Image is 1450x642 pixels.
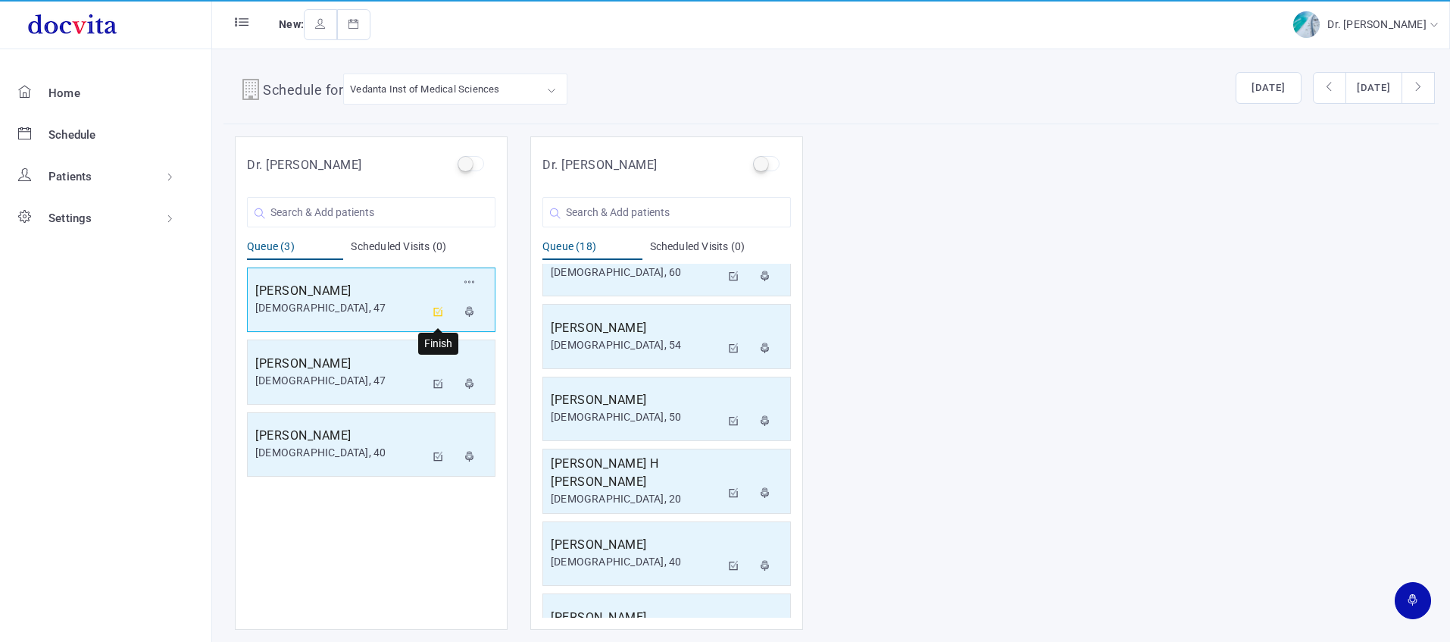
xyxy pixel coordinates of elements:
div: Vedanta Inst of Medical Sciences [350,80,499,98]
div: [DEMOGRAPHIC_DATA], 40 [551,554,720,570]
h5: [PERSON_NAME] [551,609,720,627]
div: [DEMOGRAPHIC_DATA], 54 [551,337,720,353]
h4: Schedule for [263,80,343,104]
h5: [PERSON_NAME] [551,391,720,409]
input: Search & Add patients [247,197,495,227]
button: [DATE] [1236,72,1302,104]
div: Queue (18) [542,239,642,260]
span: New: [279,18,304,30]
h5: [PERSON_NAME] [255,355,425,373]
h5: [PERSON_NAME] H [PERSON_NAME] [551,455,720,491]
span: Home [48,86,80,100]
span: Dr. [PERSON_NAME] [1327,18,1430,30]
h5: Dr. [PERSON_NAME] [247,156,362,174]
div: [DEMOGRAPHIC_DATA], 20 [551,491,720,507]
span: Settings [48,211,92,225]
h5: [PERSON_NAME] [551,319,720,337]
div: [DEMOGRAPHIC_DATA], 47 [255,373,425,389]
div: [DEMOGRAPHIC_DATA], 50 [551,409,720,425]
div: [DEMOGRAPHIC_DATA], 60 [551,265,720,280]
h5: Dr. [PERSON_NAME] [542,156,658,174]
div: [DEMOGRAPHIC_DATA], 47 [255,300,425,316]
h5: [PERSON_NAME] [255,282,425,300]
button: [DATE] [1345,72,1402,104]
input: Search & Add patients [542,197,791,227]
span: Patients [48,170,92,183]
img: img-2.jpg [1293,11,1320,38]
h5: [PERSON_NAME] [551,536,720,554]
div: Scheduled Visits (0) [650,239,792,260]
span: Schedule [48,128,96,142]
div: [DEMOGRAPHIC_DATA], 40 [255,445,425,461]
div: Scheduled Visits (0) [351,239,495,260]
div: Queue (3) [247,239,343,260]
div: Finish [418,333,458,355]
h5: [PERSON_NAME] [255,427,425,445]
